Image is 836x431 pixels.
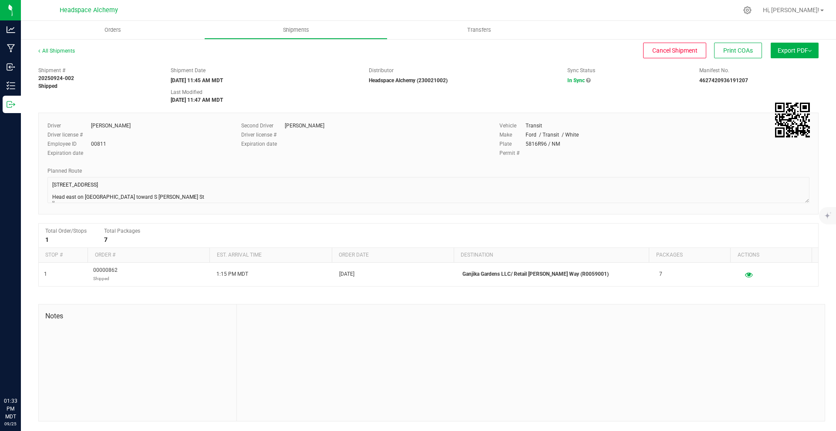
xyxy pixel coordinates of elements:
label: Driver [47,122,91,130]
img: Scan me! [775,103,810,137]
span: Hi, [PERSON_NAME]! [763,7,819,13]
div: 00811 [91,140,106,148]
p: Shipped [93,274,118,283]
span: Orders [93,26,133,34]
span: Total Order/Stops [45,228,87,234]
span: Total Packages [104,228,140,234]
strong: 1 [45,236,49,243]
th: Stop # [39,248,88,263]
span: Notes [45,311,230,321]
span: Print COAs [723,47,753,54]
p: 01:33 PM MDT [4,397,17,421]
strong: 20250924-002 [38,75,74,81]
p: 09/25 [4,421,17,427]
div: 5816R96 / NM [526,140,560,148]
label: Driver license # [241,131,285,139]
th: Destination [454,248,649,263]
strong: Shipped [38,83,57,89]
th: Actions [730,248,812,263]
a: Transfers [388,21,571,39]
div: Manage settings [742,6,753,14]
label: Employee ID [47,140,91,148]
label: Second Driver [241,122,285,130]
div: [PERSON_NAME] [285,122,324,130]
p: Ganjika Gardens LLC/ Retail [PERSON_NAME] Way (R0059001) [462,270,649,278]
label: Make [499,131,526,139]
label: Manifest No. [699,67,729,74]
inline-svg: Inbound [7,63,15,71]
strong: Headspace Alchemy (230021002) [369,77,448,84]
label: Shipment Date [171,67,206,74]
qrcode: 20250924-002 [775,103,810,137]
button: Export PDF [771,43,819,58]
span: Cancel Shipment [652,47,698,54]
strong: 4627420936191207 [699,77,748,84]
span: Shipments [271,26,321,34]
span: Export PDF [778,47,812,54]
label: Expiration date [241,140,285,148]
span: In Sync [567,77,585,84]
label: Permit # [499,149,526,157]
a: Orders [21,21,204,39]
strong: [DATE] 11:47 AM MDT [171,97,223,103]
iframe: Resource center [9,361,35,388]
label: Driver license # [47,131,91,139]
label: Last Modified [171,88,202,96]
span: Planned Route [47,168,82,174]
button: Cancel Shipment [643,43,706,58]
span: [DATE] [339,270,354,278]
inline-svg: Manufacturing [7,44,15,53]
span: 1:15 PM MDT [216,270,248,278]
label: Distributor [369,67,394,74]
strong: 7 [104,236,108,243]
inline-svg: Outbound [7,100,15,109]
div: Transit [526,122,542,130]
span: 7 [659,270,662,278]
inline-svg: Analytics [7,25,15,34]
th: Est. arrival time [209,248,331,263]
th: Packages [649,248,730,263]
span: Transfers [455,26,503,34]
span: 1 [44,270,47,278]
a: All Shipments [38,48,75,54]
label: Vehicle [499,122,526,130]
th: Order date [332,248,454,263]
a: Shipments [204,21,388,39]
button: Print COAs [714,43,762,58]
strong: [DATE] 11:45 AM MDT [171,77,223,84]
span: Shipment # [38,67,158,74]
span: 00000862 [93,266,118,283]
span: Headspace Alchemy [60,7,118,14]
div: [PERSON_NAME] [91,122,131,130]
th: Order # [88,248,209,263]
div: Ford / Transit / White [526,131,579,139]
inline-svg: Inventory [7,81,15,90]
label: Plate [499,140,526,148]
label: Expiration date [47,149,91,157]
label: Sync Status [567,67,595,74]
